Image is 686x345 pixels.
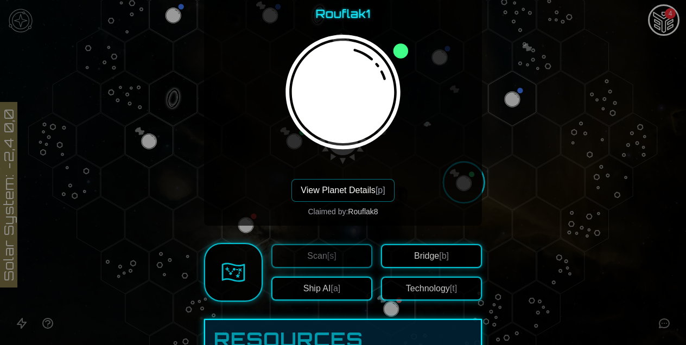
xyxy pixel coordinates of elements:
[275,30,411,166] img: Rouflak1
[307,251,336,260] span: Scan
[271,244,372,268] button: Scan[s]
[381,244,482,268] button: Bridge[b]
[221,260,245,284] img: Sector
[308,206,378,217] div: Claimed by:
[439,251,449,260] span: [b]
[450,284,457,293] span: [t]
[331,284,340,293] span: [a]
[376,186,385,195] span: [p]
[381,277,482,301] button: Technology[t]
[271,277,372,301] button: Ship AI[a]
[291,179,394,202] button: View Planet Details[p]
[348,207,378,216] span: Rouflak8
[327,251,336,260] span: [s]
